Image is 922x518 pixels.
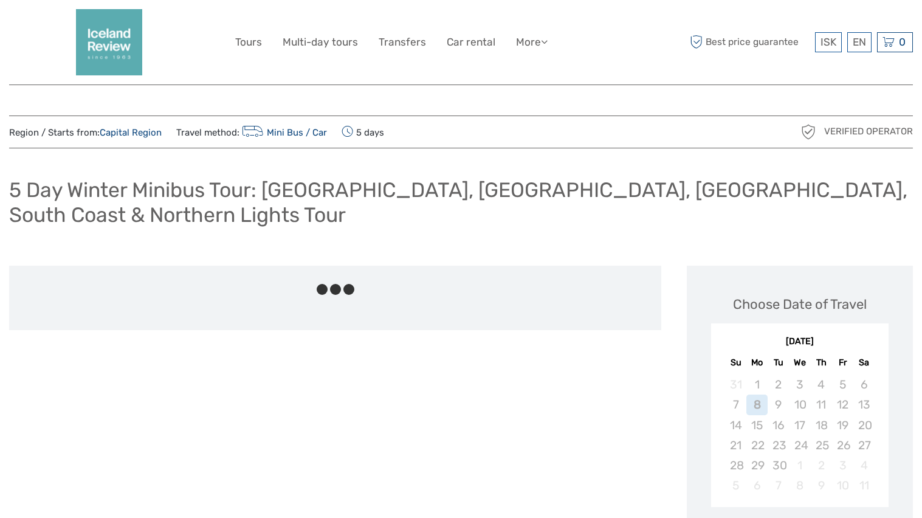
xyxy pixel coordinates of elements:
span: ISK [821,36,836,48]
div: [DATE] [711,336,889,348]
div: Mo [746,354,768,371]
div: Not available Sunday, September 21st, 2025 [725,435,746,455]
div: Not available Tuesday, September 2nd, 2025 [768,375,789,395]
div: Not available Friday, October 10th, 2025 [832,475,853,496]
div: Not available Thursday, September 25th, 2025 [811,435,832,455]
div: Not available Monday, September 8th, 2025 [746,395,768,415]
div: Not available Wednesday, September 3rd, 2025 [790,375,811,395]
div: Not available Wednesday, September 17th, 2025 [790,415,811,435]
div: EN [847,32,872,52]
div: Not available Tuesday, September 9th, 2025 [768,395,789,415]
div: Not available Monday, September 15th, 2025 [746,415,768,435]
a: Multi-day tours [283,33,358,51]
div: Not available Friday, September 26th, 2025 [832,435,853,455]
div: month 2025-09 [715,375,885,496]
div: Not available Monday, September 29th, 2025 [746,455,768,475]
div: Not available Tuesday, September 23rd, 2025 [768,435,789,455]
div: Not available Sunday, August 31st, 2025 [725,375,746,395]
div: Not available Saturday, September 6th, 2025 [853,375,875,395]
div: Not available Sunday, September 7th, 2025 [725,395,746,415]
div: Not available Wednesday, September 10th, 2025 [790,395,811,415]
div: Not available Friday, October 3rd, 2025 [832,455,853,475]
div: Not available Friday, September 19th, 2025 [832,415,853,435]
div: Not available Saturday, October 4th, 2025 [853,455,875,475]
div: Not available Tuesday, September 16th, 2025 [768,415,789,435]
div: Not available Tuesday, September 30th, 2025 [768,455,789,475]
a: Mini Bus / Car [239,127,327,138]
img: verified_operator_grey_128.png [799,122,818,142]
div: Not available Monday, September 22nd, 2025 [746,435,768,455]
div: Not available Monday, September 1st, 2025 [746,375,768,395]
span: 0 [897,36,907,48]
div: Not available Thursday, September 18th, 2025 [811,415,832,435]
div: Not available Thursday, September 11th, 2025 [811,395,832,415]
div: Not available Thursday, October 2nd, 2025 [811,455,832,475]
div: Not available Sunday, September 28th, 2025 [725,455,746,475]
span: Best price guarantee [687,32,812,52]
div: Not available Wednesday, September 24th, 2025 [790,435,811,455]
div: Not available Monday, October 6th, 2025 [746,475,768,496]
div: Not available Saturday, September 20th, 2025 [853,415,875,435]
div: Not available Tuesday, October 7th, 2025 [768,475,789,496]
div: Fr [832,354,853,371]
span: Verified Operator [824,125,913,138]
div: Su [725,354,746,371]
span: Region / Starts from: [9,126,162,139]
div: Not available Wednesday, October 8th, 2025 [790,475,811,496]
div: Th [811,354,832,371]
a: More [516,33,548,51]
h1: 5 Day Winter Minibus Tour: [GEOGRAPHIC_DATA], [GEOGRAPHIC_DATA], [GEOGRAPHIC_DATA], South Coast &... [9,178,913,227]
span: 5 days [342,123,384,140]
div: Not available Friday, September 5th, 2025 [832,375,853,395]
div: Sa [853,354,875,371]
img: 2352-2242c590-57d0-4cbf-9375-f685811e12ac_logo_big.png [76,9,142,75]
div: Not available Saturday, October 11th, 2025 [853,475,875,496]
a: Transfers [379,33,426,51]
div: Not available Saturday, September 13th, 2025 [853,395,875,415]
a: Tours [235,33,262,51]
div: Not available Thursday, September 4th, 2025 [811,375,832,395]
div: Not available Sunday, September 14th, 2025 [725,415,746,435]
div: Not available Wednesday, October 1st, 2025 [790,455,811,475]
div: Not available Friday, September 12th, 2025 [832,395,853,415]
div: Tu [768,354,789,371]
div: We [790,354,811,371]
div: Not available Saturday, September 27th, 2025 [853,435,875,455]
a: Car rental [447,33,495,51]
div: Not available Sunday, October 5th, 2025 [725,475,746,496]
a: Capital Region [100,127,162,138]
div: Not available Thursday, October 9th, 2025 [811,475,832,496]
span: Travel method: [176,123,327,140]
div: Choose Date of Travel [733,295,867,314]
